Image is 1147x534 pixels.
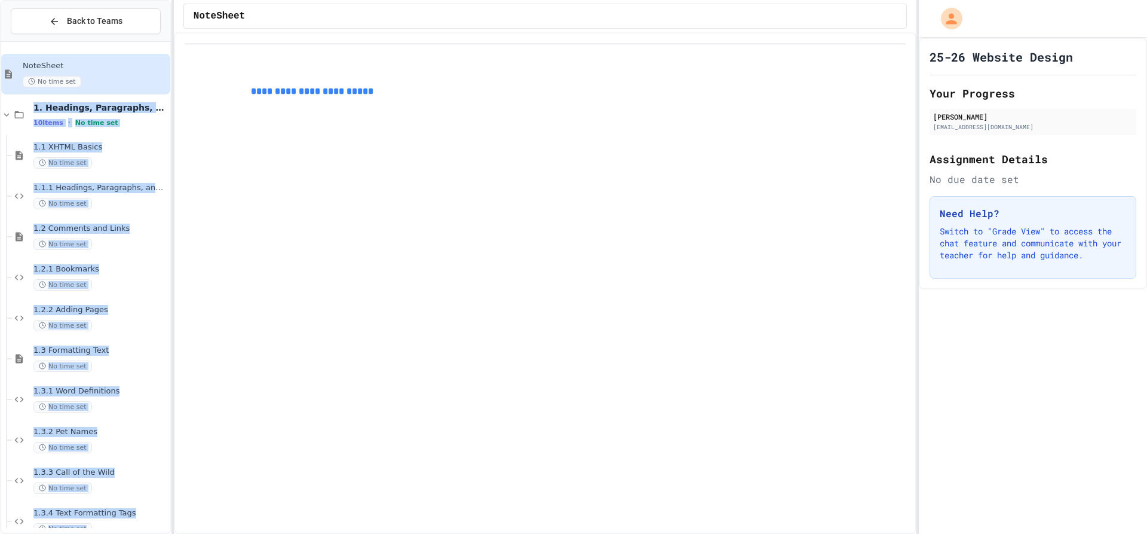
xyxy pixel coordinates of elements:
span: No time set [33,157,92,169]
span: NoteSheet [23,61,168,71]
span: No time set [33,442,92,453]
h3: Need Help? [940,206,1126,221]
span: 1.1 XHTML Basics [33,142,168,152]
div: [PERSON_NAME] [933,111,1133,122]
span: Back to Teams [67,15,122,28]
div: My Account [928,5,965,32]
span: 10 items [33,119,63,127]
span: 1.3 Formatting Text [33,346,168,356]
span: 1.2.1 Bookmarks [33,264,168,274]
span: No time set [33,401,92,413]
h2: Your Progress [930,85,1136,102]
span: 1.3.3 Call of the Wild [33,468,168,478]
span: NoteSheet [194,9,245,23]
div: [EMAIL_ADDRESS][DOMAIN_NAME] [933,123,1133,132]
span: 1.3.1 Word Definitions [33,386,168,396]
span: 1.2 Comments and Links [33,224,168,234]
span: No time set [33,320,92,331]
span: 1.2.2 Adding Pages [33,305,168,315]
span: No time set [23,76,81,87]
span: No time set [33,483,92,494]
span: • [68,118,70,127]
span: 1.3.4 Text Formatting Tags [33,508,168,518]
span: No time set [75,119,118,127]
p: Switch to "Grade View" to access the chat feature and communicate with your teacher for help and ... [940,225,1126,261]
span: No time set [33,279,92,291]
span: 1. Headings, Paragraphs, Lists [33,102,168,113]
span: No time set [33,239,92,250]
span: 1.1.1 Headings, Paragraphs, and Lists [33,183,168,193]
div: No due date set [930,172,1136,187]
h1: 25-26 Website Design [930,48,1073,65]
span: 1.3.2 Pet Names [33,427,168,437]
h2: Assignment Details [930,151,1136,167]
button: Back to Teams [11,8,161,34]
span: No time set [33,361,92,372]
span: No time set [33,198,92,209]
